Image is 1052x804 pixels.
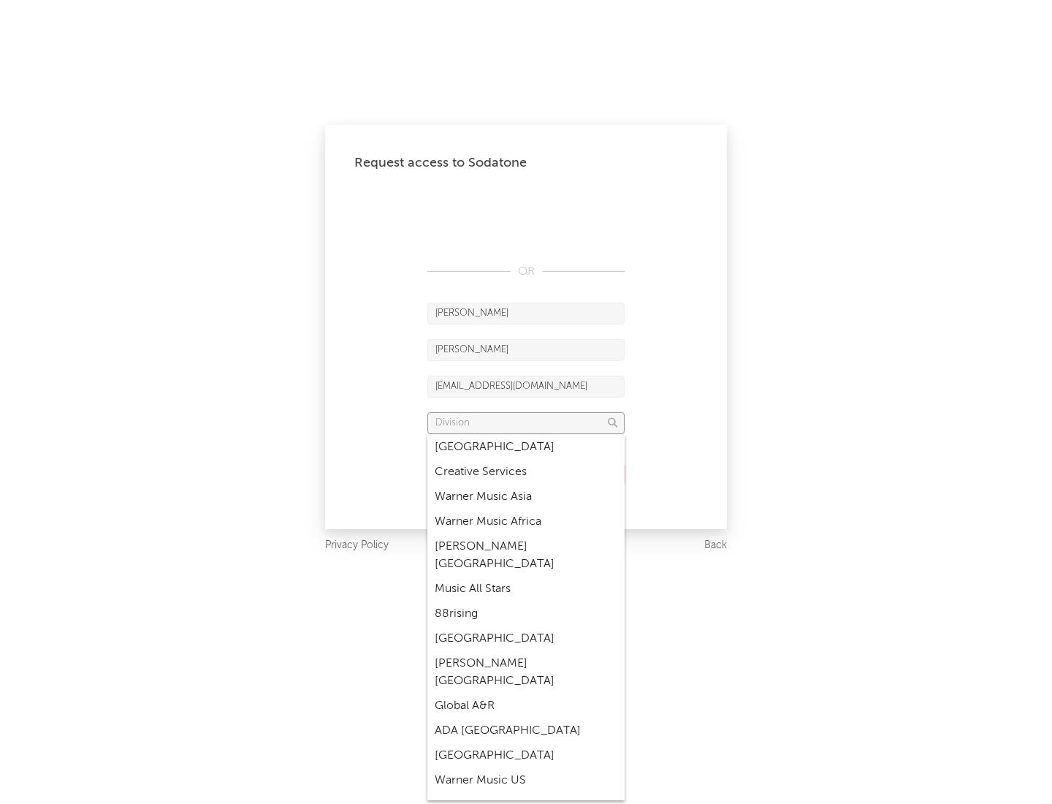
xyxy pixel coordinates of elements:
[427,376,625,398] input: Email
[427,743,625,768] div: [GEOGRAPHIC_DATA]
[427,460,625,485] div: Creative Services
[427,651,625,694] div: [PERSON_NAME] [GEOGRAPHIC_DATA]
[427,485,625,509] div: Warner Music Asia
[427,412,625,434] input: Division
[427,339,625,361] input: Last Name
[354,154,698,172] div: Request access to Sodatone
[427,509,625,534] div: Warner Music Africa
[427,435,625,460] div: [GEOGRAPHIC_DATA]
[427,534,625,577] div: [PERSON_NAME] [GEOGRAPHIC_DATA]
[427,718,625,743] div: ADA [GEOGRAPHIC_DATA]
[704,536,727,555] a: Back
[427,577,625,602] div: Music All Stars
[427,694,625,718] div: Global A&R
[427,626,625,651] div: [GEOGRAPHIC_DATA]
[427,602,625,626] div: 88rising
[427,768,625,793] div: Warner Music US
[325,536,389,555] a: Privacy Policy
[427,303,625,325] input: First Name
[427,263,625,281] div: OR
